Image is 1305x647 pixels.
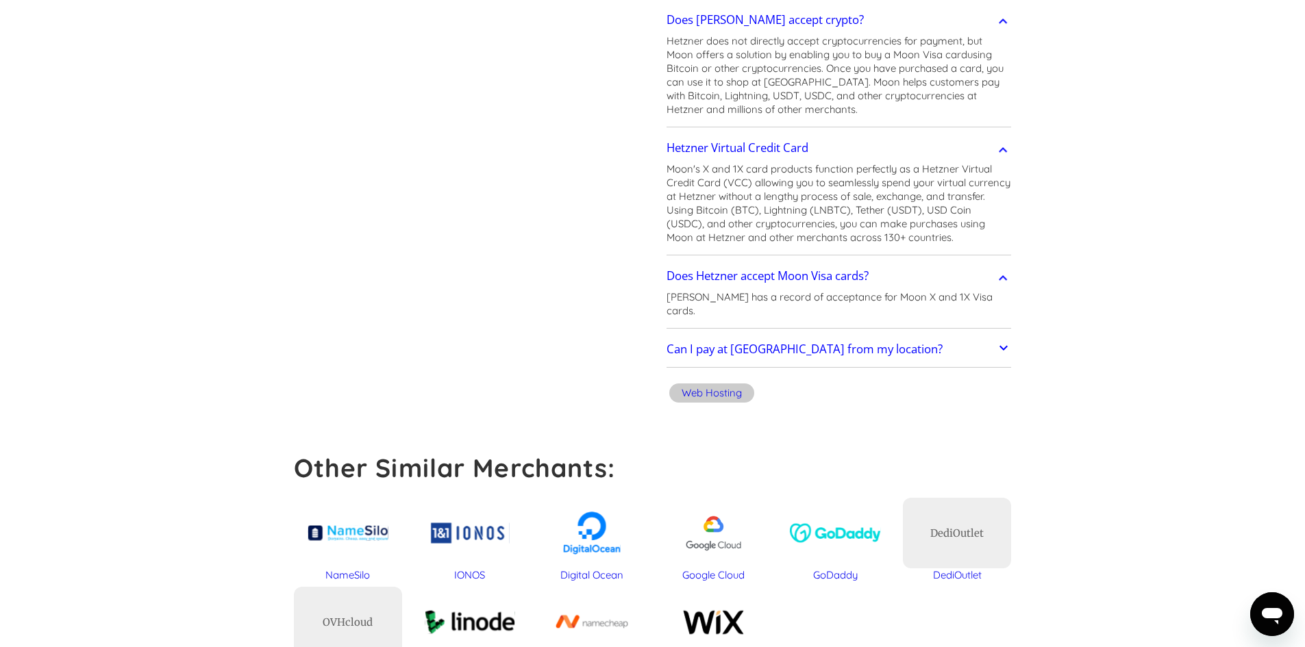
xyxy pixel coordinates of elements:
[667,335,1012,364] a: Can I pay at [GEOGRAPHIC_DATA] from my location?
[781,498,889,582] a: GoDaddy
[903,568,1011,582] div: DediOutlet
[294,498,402,582] a: NameSilo
[667,342,943,356] h2: Can I pay at [GEOGRAPHIC_DATA] from my location?
[660,498,768,582] a: Google Cloud
[294,568,402,582] div: NameSilo
[294,452,616,483] strong: Other Similar Merchants:
[667,5,1012,34] a: Does [PERSON_NAME] accept crypto?
[660,568,768,582] div: Google Cloud
[903,498,1011,582] a: DediOutletDediOutlet
[667,134,1012,162] a: Hetzner Virtual Credit Card
[667,34,1012,116] p: Hetzner does not directly accept cryptocurrencies for payment, but Moon offers a solution by enab...
[930,527,984,540] div: DediOutlet
[538,568,646,582] div: Digital Ocean
[781,568,889,582] div: GoDaddy
[667,290,1012,318] p: [PERSON_NAME] has a record of acceptance for Moon X and 1X Visa cards.
[667,162,1012,244] p: Moon's X and 1X card products function perfectly as a Hetzner Virtual Credit Card (VCC) allowing ...
[667,262,1012,290] a: Does Hetzner accept Moon Visa cards?
[1250,592,1294,636] iframe: Button to launch messaging window
[416,568,524,582] div: IONOS
[538,498,646,582] a: Digital Ocean
[416,498,524,582] a: IONOS
[323,616,373,629] div: OVHcloud
[667,381,757,408] a: Web Hosting
[667,13,864,27] h2: Does [PERSON_NAME] accept crypto?
[682,386,742,400] div: Web Hosting
[667,269,869,283] h2: Does Hetzner accept Moon Visa cards?
[667,141,808,155] h2: Hetzner Virtual Credit Card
